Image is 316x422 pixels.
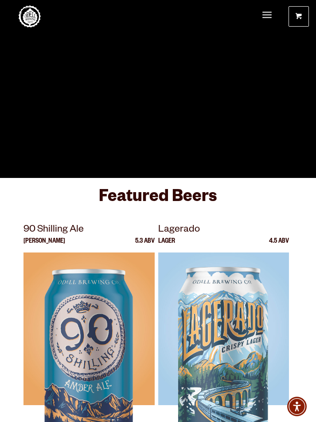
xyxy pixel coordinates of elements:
p: 4.5 ABV [269,238,289,252]
p: [PERSON_NAME] [23,238,65,252]
p: Lagerado [158,222,289,238]
p: 90 Shilling Ale [23,222,154,238]
h3: Featured Beers [23,187,292,214]
p: Lager [158,238,175,252]
p: 5.3 ABV [135,238,155,252]
a: Menu [262,6,272,25]
div: Accessibility Menu [287,397,307,416]
a: Odell Home [19,5,41,28]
